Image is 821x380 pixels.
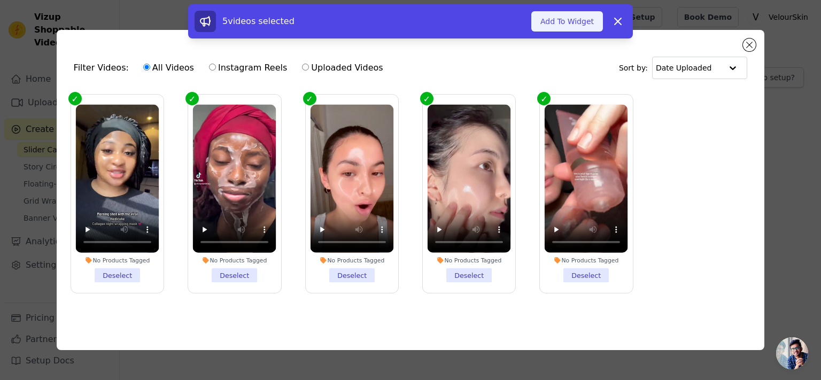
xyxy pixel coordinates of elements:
[428,257,511,265] div: No Products Tagged
[531,11,603,32] button: Add To Widget
[545,257,628,265] div: No Products Tagged
[193,257,276,265] div: No Products Tagged
[619,57,748,79] div: Sort by:
[310,257,393,265] div: No Products Tagged
[222,16,295,26] span: 5 videos selected
[743,38,756,51] button: Close modal
[143,61,195,75] label: All Videos
[301,61,383,75] label: Uploaded Videos
[776,337,808,369] a: Ouvrir le chat
[208,61,288,75] label: Instagram Reels
[75,257,159,265] div: No Products Tagged
[74,56,389,80] div: Filter Videos:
